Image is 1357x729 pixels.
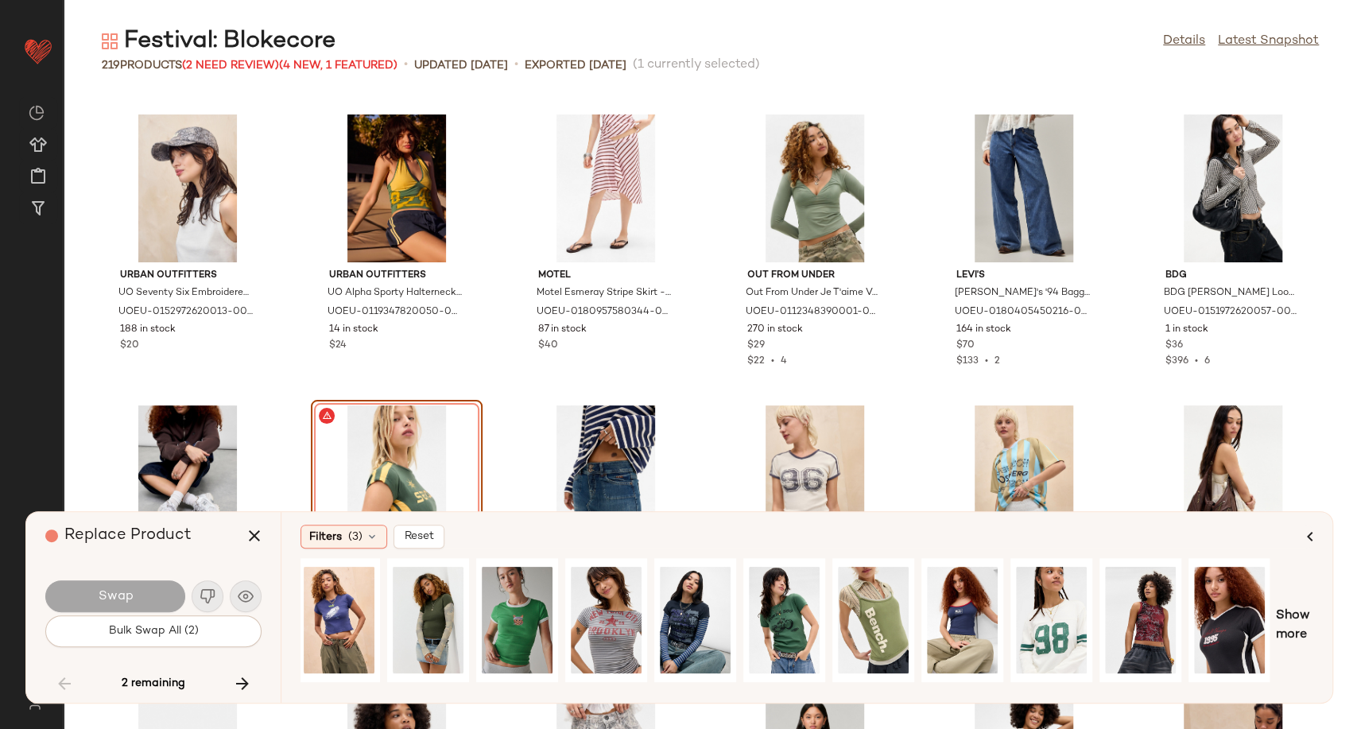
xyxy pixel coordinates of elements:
span: Urban Outfitters [329,269,464,283]
a: Latest Snapshot [1218,32,1319,51]
span: $20 [120,339,139,353]
span: UOEU-0152972620013-000-030 [118,305,254,320]
span: 219 [102,60,120,72]
span: BDG [1165,269,1301,283]
img: 0151972620038_020_b [1153,405,1313,553]
span: $36 [1165,339,1183,353]
span: 270 in stock [747,323,803,337]
img: 0151972620057_001_b [1153,114,1313,262]
img: svg%3e [29,105,45,121]
span: Reset [404,530,434,543]
span: 4 [781,356,787,366]
img: 0180951310130_060_b [1105,564,1176,677]
img: 0180903280099_036_b [838,564,909,677]
span: 2 remaining [122,677,185,691]
div: Products [102,57,397,74]
span: (2 Need Review) [182,60,279,72]
span: Show more [1276,607,1313,645]
span: (1 currently selected) [633,56,760,75]
img: 0119920170056_030_a2 [482,564,552,677]
button: Reset [394,525,444,549]
img: 0119347820050_030_b [316,114,477,262]
p: updated [DATE] [414,57,508,74]
span: [PERSON_NAME]'s '94 Baggy Wide Leg Jeans - Light Blue 24W 33L at Urban Outfitters [955,286,1090,301]
img: svg%3e [19,697,50,710]
span: Out From Under Je T'aime V-Neck Top - Olive L at Urban Outfitters [746,286,881,301]
img: 0119477791685_001_b [660,564,731,677]
span: UOEU-0151972620057-000-001 [1164,305,1299,320]
span: $70 [956,339,975,353]
img: 0120583430062_011_b [944,405,1104,553]
span: Urban Outfitters [120,269,255,283]
span: • [979,356,994,366]
span: (4 New, 1 Featured) [279,60,397,72]
img: 0180405450216_092_b [944,114,1104,262]
a: Details [1163,32,1205,51]
span: $133 [956,356,979,366]
span: $29 [747,339,765,353]
div: Festival: Blokecore [102,25,335,57]
img: svg%3e [102,33,118,49]
span: • [404,56,408,75]
span: BDG [PERSON_NAME] Loop Through Faux Leather Bag - Black at Urban Outfitters [1164,286,1299,301]
span: • [514,56,518,75]
span: Replace Product [64,527,192,544]
img: 0152972620013_030_b [107,114,268,262]
img: 0119347820064_010_a2 [1016,564,1087,677]
span: Bulk Swap All (2) [108,625,199,638]
span: Motel Esmeray Stripe Skirt - Pink 2XL at Urban Outfitters [537,286,672,301]
img: 0112348390001_031_a2 [735,114,895,262]
img: 0119314440030_030_a2 [749,564,820,677]
img: 0119477791782_030_b [316,405,477,553]
span: UOEU-0112348390001-001-031 [746,305,881,320]
span: 1 in stock [1165,323,1208,337]
span: UOEU-0119347820050-000-030 [328,305,463,320]
span: $22 [747,356,765,366]
img: 0119477791792_004_a2 [571,564,642,677]
img: heart_red.DM2ytmEG.svg [22,35,54,67]
img: 0180957580344_066_a2 [525,114,686,262]
span: • [1188,356,1204,366]
span: UO Alpha Sporty Halterneck Top - Green S at Urban Outfitters [328,286,463,301]
button: Bulk Swap All (2) [45,615,262,647]
img: 0112477790712_036_a2 [393,564,463,677]
p: Exported [DATE] [525,57,626,74]
img: 0180902470264_041_a2 [927,564,998,677]
span: $24 [329,339,347,353]
span: Out From Under [747,269,882,283]
img: 0119016590243_041_a2 [304,564,374,677]
span: Filters [309,529,342,545]
span: (3) [348,529,363,545]
img: 0119345530373_010_b [735,405,895,553]
span: 14 in stock [329,323,378,337]
span: UO Seventy Six Embroidered Realtree Camo Cap - Green at Urban Outfitters [118,286,254,301]
img: 0120593370466_107_a2 [525,405,686,553]
span: 6 [1204,356,1210,366]
span: 164 in stock [956,323,1011,337]
span: $396 [1165,356,1188,366]
img: 0315455530116_004_m [107,405,268,553]
span: Motel [538,269,673,283]
span: • [765,356,781,366]
img: 0119477791830_001_b [1194,564,1265,677]
span: 87 in stock [538,323,587,337]
span: UOEU-0180957580344-000-066 [537,305,672,320]
span: Levi's [956,269,1091,283]
span: 2 [994,356,1000,366]
span: UOEU-0180405450216-000-092 [955,305,1090,320]
span: $40 [538,339,558,353]
span: 188 in stock [120,323,176,337]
